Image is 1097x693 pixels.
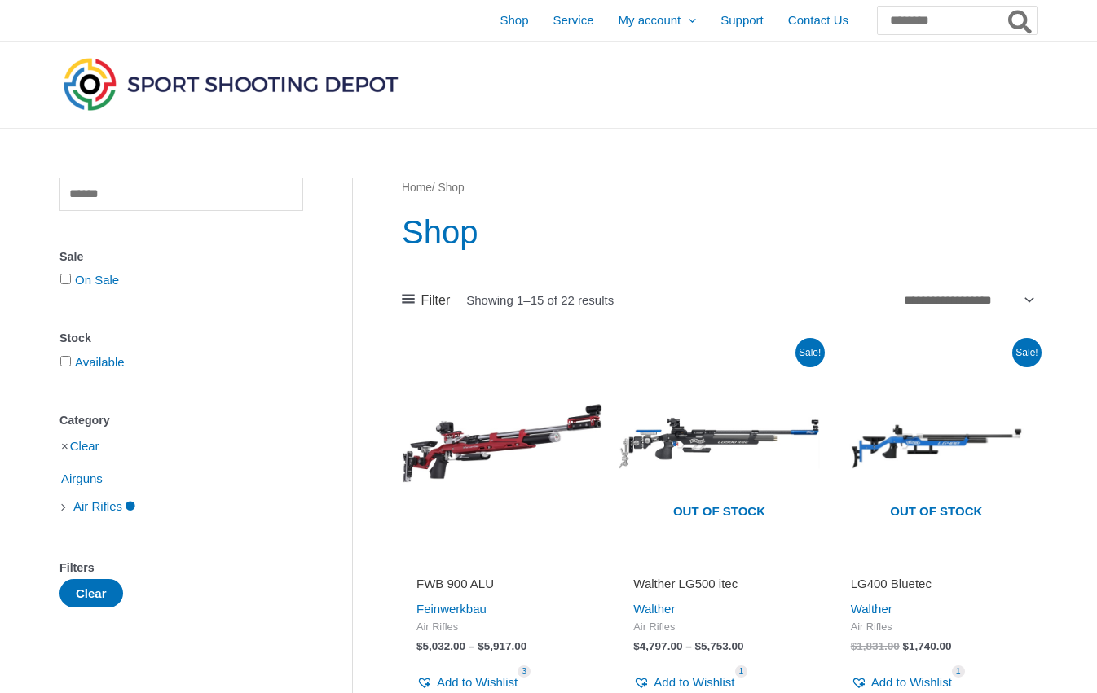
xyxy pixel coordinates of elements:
[952,665,965,678] span: 1
[437,675,518,689] span: Add to Wishlist
[59,409,303,432] div: Category
[59,54,402,114] img: Sport Shooting Depot
[851,640,857,652] span: $
[416,640,465,652] bdi: 5,032.00
[848,493,1024,531] span: Out of stock
[851,576,1022,592] h2: LG400 Bluetec
[836,343,1037,543] a: Out of stock
[735,665,748,678] span: 1
[685,640,692,652] span: –
[836,343,1037,543] img: LG400 Bluetec
[402,178,1037,199] nav: Breadcrumb
[619,343,819,543] img: Walther LG500 itec
[421,288,451,313] span: Filter
[897,287,1037,312] select: Shop order
[59,327,303,350] div: Stock
[416,602,487,616] a: Feinwerkbau
[633,576,804,592] h2: Walther LG500 itec
[75,355,125,369] a: Available
[694,640,701,652] span: $
[851,576,1022,598] a: LG400 Bluetec
[466,294,614,306] p: Showing 1–15 of 22 results
[402,343,602,543] img: FWB 900 ALU
[851,553,1022,572] iframe: Customer reviews powered by Trustpilot
[478,640,484,652] span: $
[469,640,475,652] span: –
[59,245,303,269] div: Sale
[402,288,450,313] a: Filter
[59,556,303,580] div: Filters
[416,576,588,598] a: FWB 900 ALU
[631,493,807,531] span: Out of stock
[518,665,531,678] span: 3
[633,553,804,572] iframe: Customer reviews powered by Trustpilot
[70,439,99,453] a: Clear
[694,640,743,652] bdi: 5,753.00
[59,471,104,485] a: Airguns
[633,640,640,652] span: $
[795,338,825,367] span: Sale!
[416,640,423,652] span: $
[75,273,119,287] a: On Sale
[60,356,71,366] input: Available
[72,493,124,520] span: Air Rifles
[633,602,675,616] a: Walther
[59,465,104,493] span: Airguns
[851,621,1022,634] span: Air Rifles
[903,640,910,652] span: $
[59,579,123,607] button: Clear
[851,602,892,616] a: Walther
[633,621,804,634] span: Air Rifles
[72,498,137,512] a: Air Rifles
[416,576,588,592] h2: FWB 900 ALU
[654,675,734,689] span: Add to Wishlist
[1005,7,1037,34] button: Search
[478,640,526,652] bdi: 5,917.00
[60,274,71,284] input: On Sale
[402,209,1037,255] h1: Shop
[633,576,804,598] a: Walther LG500 itec
[633,640,682,652] bdi: 4,797.00
[871,675,952,689] span: Add to Wishlist
[851,640,900,652] bdi: 1,831.00
[402,182,432,194] a: Home
[1012,338,1042,367] span: Sale!
[619,343,819,543] a: Out of stock
[903,640,952,652] bdi: 1,740.00
[416,553,588,572] iframe: Customer reviews powered by Trustpilot
[416,621,588,634] span: Air Rifles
